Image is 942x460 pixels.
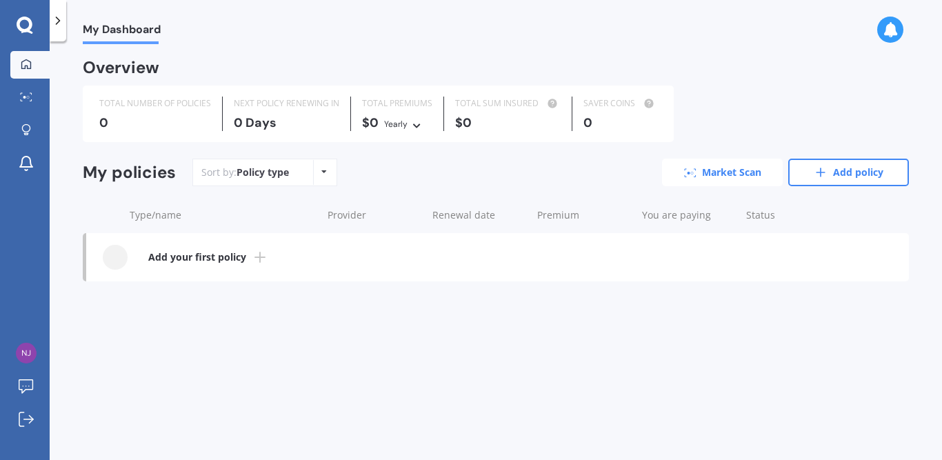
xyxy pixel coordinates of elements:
div: Type/name [130,208,317,222]
div: Overview [83,61,159,74]
div: Premium [537,208,631,222]
img: 7db6fab029f2e76f5a4d6c501f48fc5f [16,343,37,363]
div: TOTAL NUMBER OF POLICIES [99,97,211,110]
a: Add policy [788,159,909,186]
div: $0 [455,116,561,130]
div: NEXT POLICY RENEWING IN [234,97,339,110]
a: Market Scan [662,159,783,186]
span: My Dashboard [83,23,161,41]
div: TOTAL PREMIUMS [362,97,432,110]
div: Policy type [237,166,289,179]
div: 0 [583,116,657,130]
div: Status [746,208,840,222]
div: TOTAL SUM INSURED [455,97,561,110]
b: Add your first policy [148,250,246,264]
div: Sort by: [201,166,289,179]
a: Add your first policy [86,233,909,281]
div: 0 [99,116,211,130]
div: Renewal date [432,208,526,222]
div: Yearly [384,117,408,131]
div: You are paying [642,208,736,222]
div: My policies [83,163,176,183]
div: Provider [328,208,421,222]
div: 0 Days [234,116,339,130]
div: SAVER COINS [583,97,657,110]
div: $0 [362,116,432,131]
